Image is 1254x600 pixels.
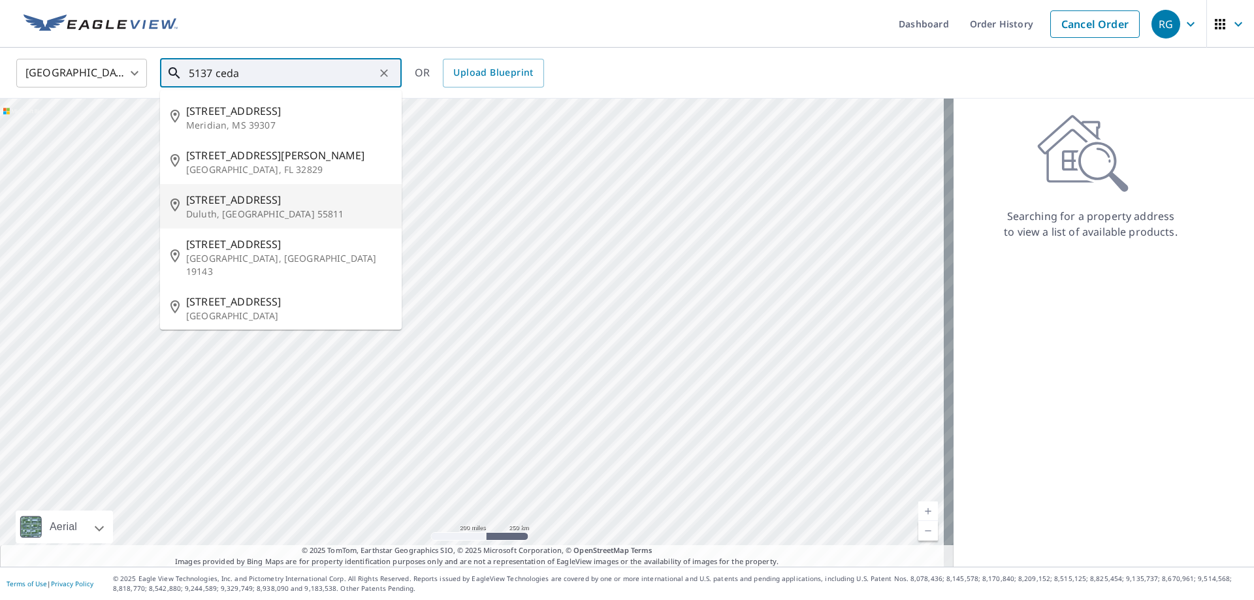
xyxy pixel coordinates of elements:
[186,148,391,163] span: [STREET_ADDRESS][PERSON_NAME]
[1151,10,1180,39] div: RG
[375,64,393,82] button: Clear
[918,501,938,521] a: Current Level 5, Zoom In
[16,511,113,543] div: Aerial
[186,208,391,221] p: Duluth, [GEOGRAPHIC_DATA] 55811
[186,309,391,323] p: [GEOGRAPHIC_DATA]
[7,580,93,588] p: |
[7,579,47,588] a: Terms of Use
[24,14,178,34] img: EV Logo
[46,511,81,543] div: Aerial
[302,545,652,556] span: © 2025 TomTom, Earthstar Geographics SIO, © 2025 Microsoft Corporation, ©
[415,59,544,87] div: OR
[186,252,391,278] p: [GEOGRAPHIC_DATA], [GEOGRAPHIC_DATA] 19143
[186,192,391,208] span: [STREET_ADDRESS]
[113,574,1247,593] p: © 2025 Eagle View Technologies, Inc. and Pictometry International Corp. All Rights Reserved. Repo...
[186,119,391,132] p: Meridian, MS 39307
[631,545,652,555] a: Terms
[186,163,391,176] p: [GEOGRAPHIC_DATA], FL 32829
[453,65,533,81] span: Upload Blueprint
[186,294,391,309] span: [STREET_ADDRESS]
[16,55,147,91] div: [GEOGRAPHIC_DATA]
[186,103,391,119] span: [STREET_ADDRESS]
[1050,10,1140,38] a: Cancel Order
[186,236,391,252] span: [STREET_ADDRESS]
[573,545,628,555] a: OpenStreetMap
[189,55,375,91] input: Search by address or latitude-longitude
[443,59,543,87] a: Upload Blueprint
[1003,208,1178,240] p: Searching for a property address to view a list of available products.
[918,521,938,541] a: Current Level 5, Zoom Out
[51,579,93,588] a: Privacy Policy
